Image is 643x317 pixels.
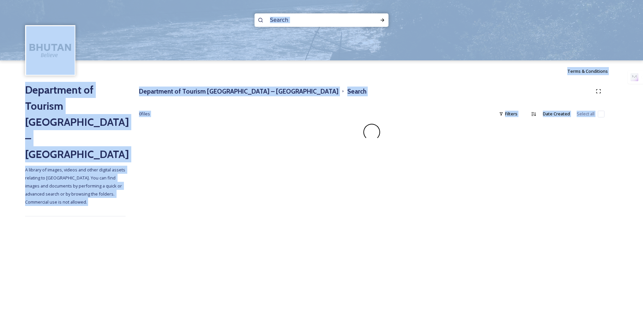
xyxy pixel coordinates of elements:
span: Terms & Conditions [567,68,608,74]
span: Select all [577,111,594,117]
img: BT_Logo_BB_Lockup_CMYK_High%2520Res.jpg [26,26,75,75]
h3: Department of Tourism [GEOGRAPHIC_DATA] – [GEOGRAPHIC_DATA] [139,87,339,96]
span: A library of images, videos and other digital assets relating to [GEOGRAPHIC_DATA]. You can find ... [25,167,126,205]
div: Date Created [540,107,573,120]
h3: Search [347,87,366,96]
span: 0 file s [139,111,150,117]
h2: Department of Tourism [GEOGRAPHIC_DATA] – [GEOGRAPHIC_DATA] [25,82,126,162]
input: Search [267,13,358,28]
div: Filters [496,107,521,120]
a: Terms & Conditions [567,67,618,75]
